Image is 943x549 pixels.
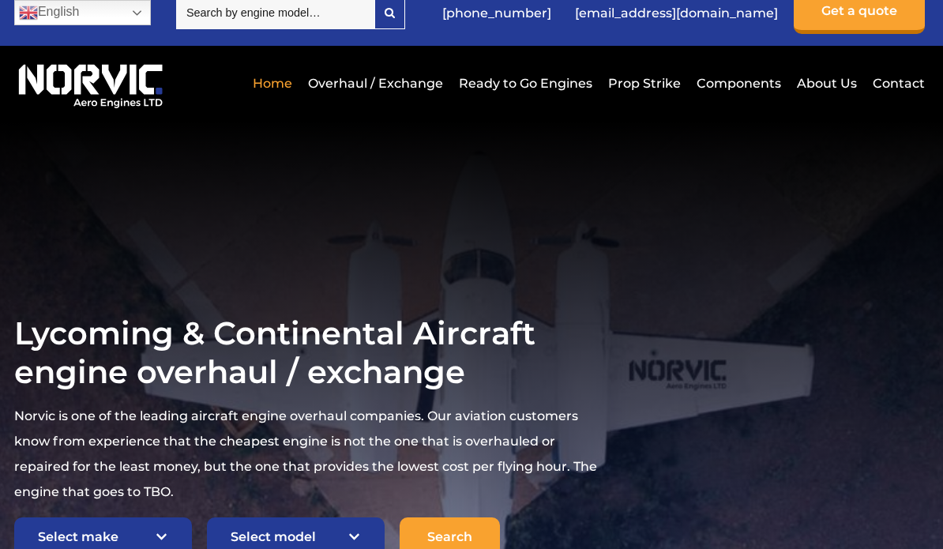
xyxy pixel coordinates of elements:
[14,314,609,391] h1: Lycoming & Continental Aircraft engine overhaul / exchange
[869,64,925,103] a: Contact
[693,64,785,103] a: Components
[19,3,38,22] img: en
[304,64,447,103] a: Overhaul / Exchange
[14,404,609,505] p: Norvic is one of the leading aircraft engine overhaul companies. Our aviation customers know from...
[455,64,596,103] a: Ready to Go Engines
[793,64,861,103] a: About Us
[14,58,167,109] img: Norvic Aero Engines logo
[604,64,685,103] a: Prop Strike
[249,64,296,103] a: Home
